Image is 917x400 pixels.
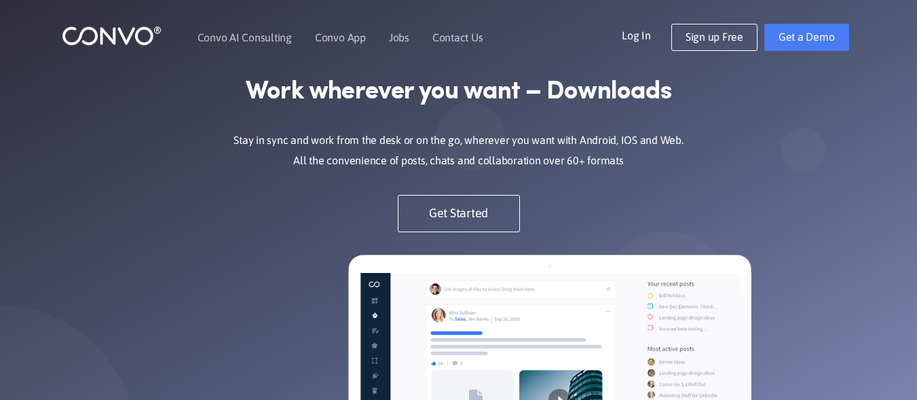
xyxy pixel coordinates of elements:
[315,32,366,43] a: Convo App
[622,24,671,46] a: Log In
[62,25,162,46] img: logo_1.png
[389,32,409,43] a: Jobs
[764,24,849,51] a: Get a Demo
[246,77,671,108] strong: Work wherever you want – Downloads
[671,24,757,51] a: Sign up Free
[432,32,483,43] a: Contact Us
[398,195,520,232] a: Get Started
[211,130,707,171] p: Stay in sync and work from the desk or on the go, wherever you want with Android, IOS and Web. Al...
[198,32,292,43] a: Convo AI Consulting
